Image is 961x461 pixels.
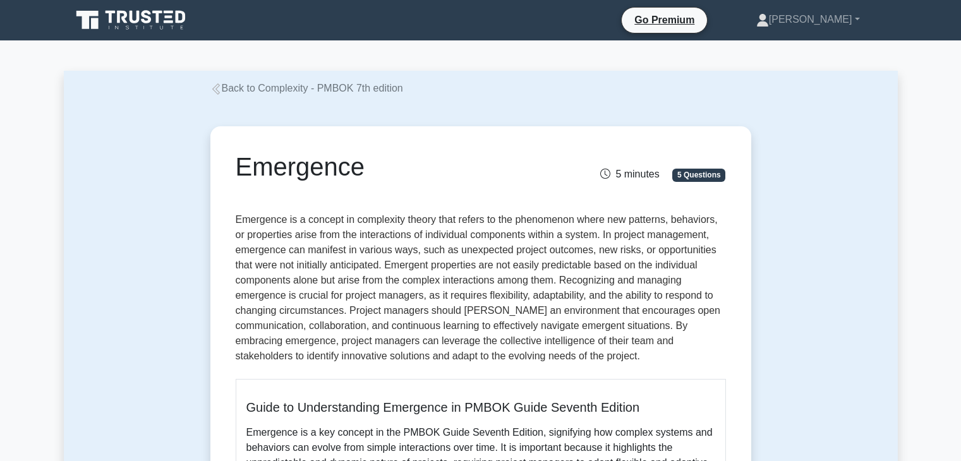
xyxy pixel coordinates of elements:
h1: Emergence [236,152,557,182]
a: Back to Complexity - PMBOK 7th edition [210,83,403,93]
h5: Guide to Understanding Emergence in PMBOK Guide Seventh Edition [246,400,715,415]
span: 5 Questions [672,169,725,181]
a: Go Premium [627,12,702,28]
span: 5 minutes [600,169,659,179]
a: [PERSON_NAME] [726,7,890,32]
p: Emergence is a concept in complexity theory that refers to the phenomenon where new patterns, beh... [236,212,726,369]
